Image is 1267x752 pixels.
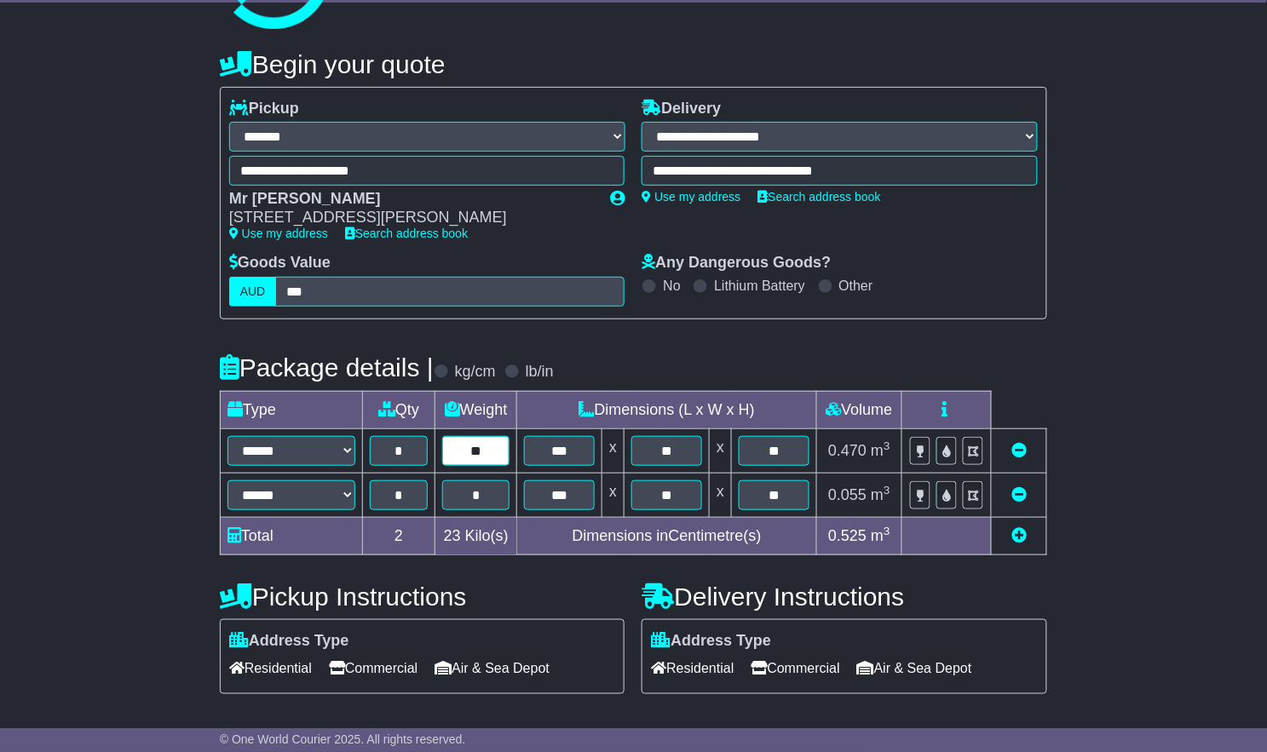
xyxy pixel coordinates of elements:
[642,254,831,273] label: Any Dangerous Goods?
[884,484,890,497] sup: 3
[220,518,362,555] td: Total
[526,363,554,382] label: lb/in
[435,518,517,555] td: Kilo(s)
[714,278,805,294] label: Lithium Battery
[839,278,873,294] label: Other
[642,583,1047,611] h4: Delivery Instructions
[455,363,496,382] label: kg/cm
[710,473,732,517] td: x
[828,486,867,503] span: 0.055
[362,518,435,555] td: 2
[362,391,435,428] td: Qty
[1011,442,1027,459] a: Remove this item
[229,100,299,118] label: Pickup
[871,527,890,544] span: m
[229,254,331,273] label: Goods Value
[229,632,349,651] label: Address Type
[871,442,890,459] span: m
[752,655,840,681] span: Commercial
[1011,486,1027,503] a: Remove this item
[651,655,734,681] span: Residential
[871,486,890,503] span: m
[345,227,468,240] a: Search address book
[220,583,625,611] h4: Pickup Instructions
[1011,527,1027,544] a: Add new item
[884,439,890,452] sup: 3
[517,518,817,555] td: Dimensions in Centimetre(s)
[663,278,680,294] label: No
[828,527,867,544] span: 0.525
[229,227,328,240] a: Use my address
[229,209,594,227] div: [STREET_ADDRESS][PERSON_NAME]
[229,655,312,681] span: Residential
[758,190,881,204] a: Search address book
[642,190,740,204] a: Use my address
[329,655,418,681] span: Commercial
[229,190,594,209] div: Mr [PERSON_NAME]
[229,277,277,307] label: AUD
[602,428,625,473] td: x
[651,632,771,651] label: Address Type
[220,391,362,428] td: Type
[220,732,466,746] span: © One World Courier 2025. All rights reserved.
[602,473,625,517] td: x
[435,655,550,681] span: Air & Sea Depot
[817,391,902,428] td: Volume
[884,525,890,537] sup: 3
[517,391,817,428] td: Dimensions (L x W x H)
[710,428,732,473] td: x
[642,100,721,118] label: Delivery
[220,353,434,382] h4: Package details |
[444,527,461,544] span: 23
[828,442,867,459] span: 0.470
[220,50,1047,78] h4: Begin your quote
[857,655,972,681] span: Air & Sea Depot
[435,391,517,428] td: Weight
